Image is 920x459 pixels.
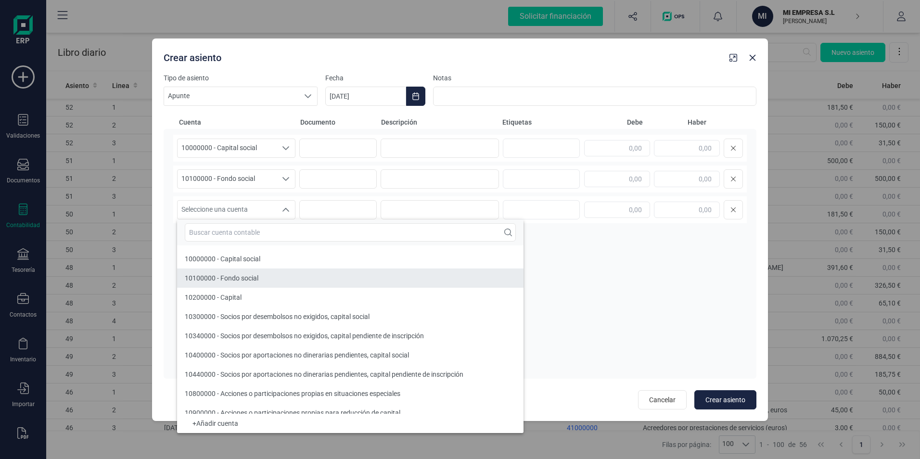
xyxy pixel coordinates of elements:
span: 10000000 - Capital social [178,139,277,157]
input: Buscar cuenta contable [185,223,516,242]
div: + Añadir cuenta [185,421,516,425]
span: 10100000 - Fondo social [185,274,258,282]
button: Cancelar [638,390,687,409]
li: 10200000 - Capital [177,288,524,307]
span: 10400000 - Socios por aportaciones no dinerarias pendientes, capital social [185,351,409,359]
li: 10300000 - Socios por desembolsos no exigidos, capital social [177,307,524,326]
button: Crear asiento [694,390,756,409]
li: 10440000 - Socios por aportaciones no dinerarias pendientes, capital pendiente de inscripción [177,365,524,384]
span: Seleccione una cuenta [178,201,277,219]
li: 10400000 - Socios por aportaciones no dinerarias pendientes, capital social [177,345,524,365]
li: 10800000 - Acciones o participaciones propias en situaciones especiales [177,384,524,403]
div: Seleccione una cuenta [277,139,295,157]
span: Apunte [164,87,299,105]
button: Choose Date [406,87,425,106]
span: Cuenta [179,117,296,127]
input: 0,00 [584,140,650,156]
label: Notas [433,73,756,83]
li: 10000000 - Capital social [177,249,524,268]
input: 0,00 [654,140,720,156]
label: Tipo de asiento [164,73,318,83]
input: 0,00 [584,202,650,218]
input: 0,00 [654,171,720,187]
span: Documento [300,117,377,127]
span: 10900000 - Acciones o participaciones propias para reducción de capital [185,409,400,417]
li: 10100000 - Fondo social [177,268,524,288]
span: 10100000 - Fondo social [178,170,277,188]
span: 10440000 - Socios por aportaciones no dinerarias pendientes, capital pendiente de inscripción [185,370,463,378]
span: Descripción [381,117,498,127]
span: 10340000 - Socios por desembolsos no exigidos, capital pendiente de inscripción [185,332,424,340]
span: Debe [583,117,643,127]
span: 10200000 - Capital [185,293,242,301]
label: Fecha [325,73,425,83]
span: Etiquetas [502,117,579,127]
span: 10300000 - Socios por desembolsos no exigidos, capital social [185,313,370,320]
span: 10000000 - Capital social [185,255,260,263]
li: 10900000 - Acciones o participaciones propias para reducción de capital [177,403,524,422]
div: Crear asiento [160,47,726,64]
span: 10800000 - Acciones o participaciones propias en situaciones especiales [185,390,400,397]
li: 10340000 - Socios por desembolsos no exigidos, capital pendiente de inscripción [177,326,524,345]
span: Crear asiento [705,395,745,405]
input: 0,00 [584,171,650,187]
span: Cancelar [649,395,676,405]
span: Haber [647,117,706,127]
div: Seleccione una cuenta [277,170,295,188]
input: 0,00 [654,202,720,218]
div: Seleccione una cuenta [277,201,295,219]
